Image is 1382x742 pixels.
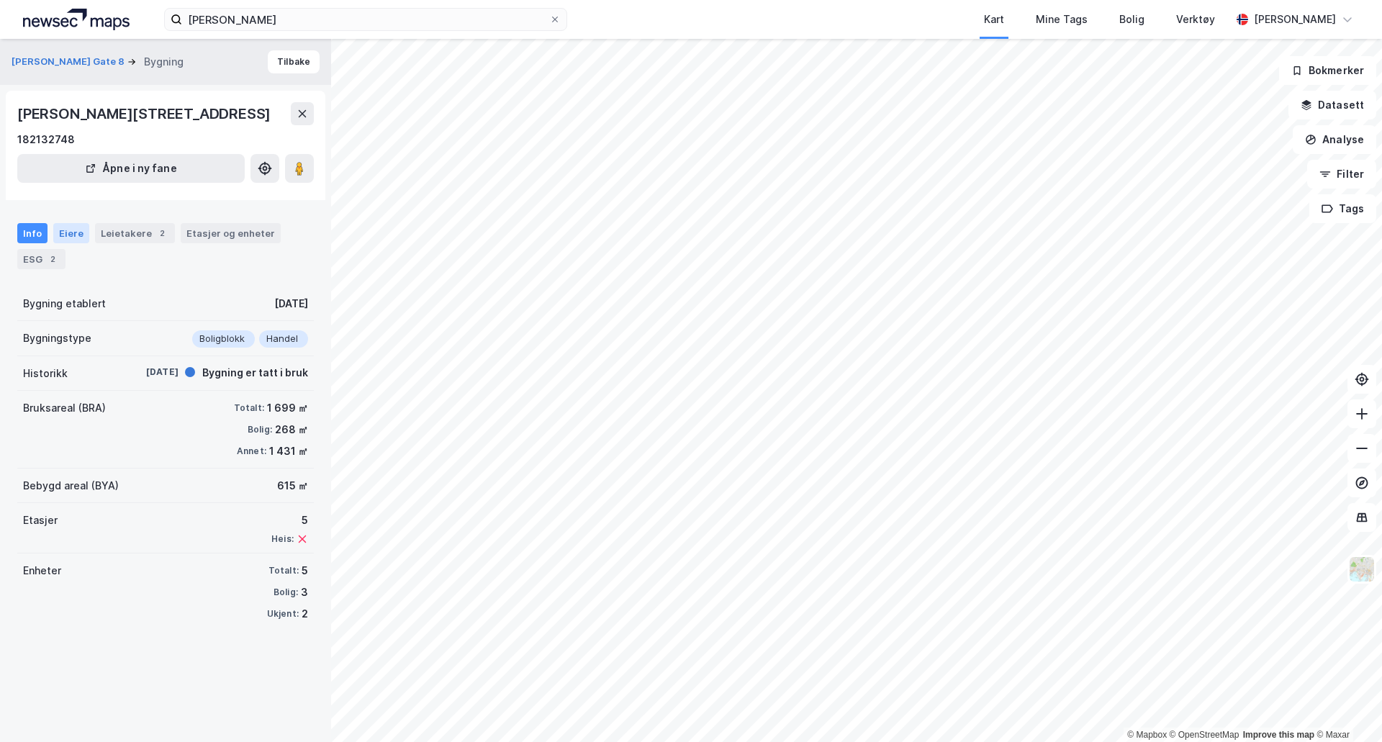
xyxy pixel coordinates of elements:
[267,608,299,620] div: Ukjent:
[23,295,106,312] div: Bygning etablert
[23,365,68,382] div: Historikk
[302,605,308,623] div: 2
[1348,556,1376,583] img: Z
[1119,11,1144,28] div: Bolig
[277,477,308,494] div: 615 ㎡
[275,421,308,438] div: 268 ㎡
[23,9,130,30] img: logo.a4113a55bc3d86da70a041830d287a7e.svg
[23,477,119,494] div: Bebygd areal (BYA)
[237,445,266,457] div: Annet:
[274,295,308,312] div: [DATE]
[1293,125,1376,154] button: Analyse
[12,55,127,69] button: [PERSON_NAME] Gate 8
[267,399,308,417] div: 1 699 ㎡
[1127,730,1167,740] a: Mapbox
[155,226,169,240] div: 2
[1288,91,1376,119] button: Datasett
[23,512,58,529] div: Etasjer
[268,50,320,73] button: Tilbake
[17,223,48,243] div: Info
[301,584,308,601] div: 3
[1036,11,1088,28] div: Mine Tags
[268,565,299,576] div: Totalt:
[186,227,275,240] div: Etasjer og enheter
[271,533,294,545] div: Heis:
[23,330,91,347] div: Bygningstype
[23,399,106,417] div: Bruksareal (BRA)
[1309,194,1376,223] button: Tags
[1170,730,1239,740] a: OpenStreetMap
[17,102,274,125] div: [PERSON_NAME][STREET_ADDRESS]
[45,252,60,266] div: 2
[1310,673,1382,742] div: Kontrollprogram for chat
[182,9,549,30] input: Søk på adresse, matrikkel, gårdeiere, leietakere eller personer
[17,154,245,183] button: Åpne i ny fane
[17,131,75,148] div: 182132748
[248,424,272,435] div: Bolig:
[53,223,89,243] div: Eiere
[274,587,298,598] div: Bolig:
[202,364,308,381] div: Bygning er tatt i bruk
[234,402,264,414] div: Totalt:
[1310,673,1382,742] iframe: Chat Widget
[302,562,308,579] div: 5
[271,512,308,529] div: 5
[1279,56,1376,85] button: Bokmerker
[17,249,66,269] div: ESG
[1254,11,1336,28] div: [PERSON_NAME]
[1243,730,1314,740] a: Improve this map
[95,223,175,243] div: Leietakere
[269,443,308,460] div: 1 431 ㎡
[1176,11,1215,28] div: Verktøy
[984,11,1004,28] div: Kart
[121,366,179,379] div: [DATE]
[1307,160,1376,189] button: Filter
[23,562,61,579] div: Enheter
[144,53,184,71] div: Bygning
